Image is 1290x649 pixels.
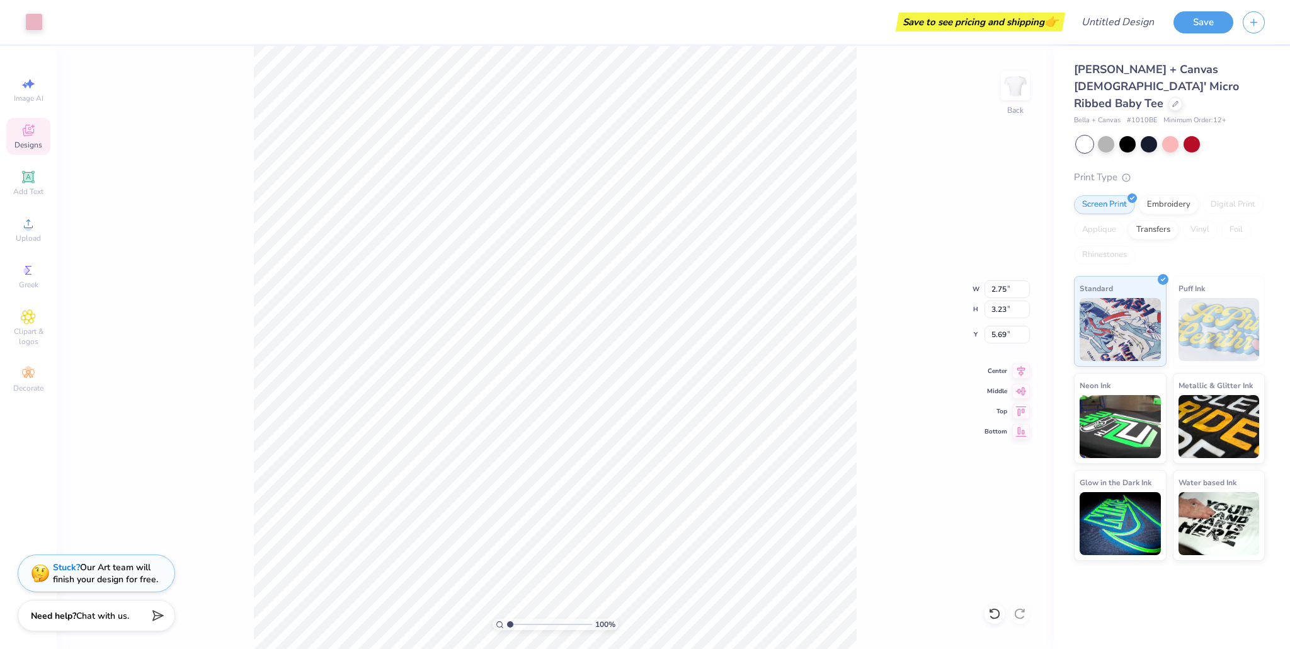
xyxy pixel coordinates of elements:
div: Screen Print [1074,195,1135,214]
img: Neon Ink [1080,395,1161,458]
div: Foil [1221,221,1251,239]
strong: Stuck? [53,561,80,573]
div: Digital Print [1202,195,1264,214]
span: 100 % [595,619,615,630]
span: Designs [14,140,42,150]
span: Decorate [13,383,43,393]
span: Standard [1080,282,1113,295]
span: Middle [985,387,1007,396]
strong: Need help? [31,610,76,622]
div: Rhinestones [1074,246,1135,265]
div: Save to see pricing and shipping [899,13,1062,32]
div: Print Type [1074,170,1265,185]
span: Center [985,367,1007,376]
img: Water based Ink [1179,492,1260,555]
span: # 1010BE [1127,115,1157,126]
input: Untitled Design [1071,9,1164,35]
span: [PERSON_NAME] + Canvas [DEMOGRAPHIC_DATA]' Micro Ribbed Baby Tee [1074,62,1239,111]
img: Metallic & Glitter Ink [1179,395,1260,458]
img: Back [1003,73,1028,98]
span: Minimum Order: 12 + [1163,115,1226,126]
div: Embroidery [1139,195,1199,214]
span: 👉 [1044,14,1058,29]
img: Standard [1080,298,1161,361]
span: Metallic & Glitter Ink [1179,379,1253,392]
div: Applique [1074,221,1124,239]
div: Our Art team will finish your design for free. [53,561,158,585]
span: Bottom [985,427,1007,436]
span: Water based Ink [1179,476,1236,489]
span: Greek [19,280,38,290]
span: Upload [16,233,41,243]
img: Puff Ink [1179,298,1260,361]
span: Image AI [14,93,43,103]
button: Save [1173,11,1233,33]
span: Glow in the Dark Ink [1080,476,1151,489]
span: Puff Ink [1179,282,1205,295]
div: Transfers [1128,221,1179,239]
span: Bella + Canvas [1074,115,1121,126]
img: Glow in the Dark Ink [1080,492,1161,555]
div: Back [1007,105,1024,116]
span: Top [985,407,1007,416]
div: Vinyl [1182,221,1218,239]
span: Add Text [13,187,43,197]
span: Chat with us. [76,610,129,622]
span: Neon Ink [1080,379,1110,392]
span: Clipart & logos [6,326,50,347]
